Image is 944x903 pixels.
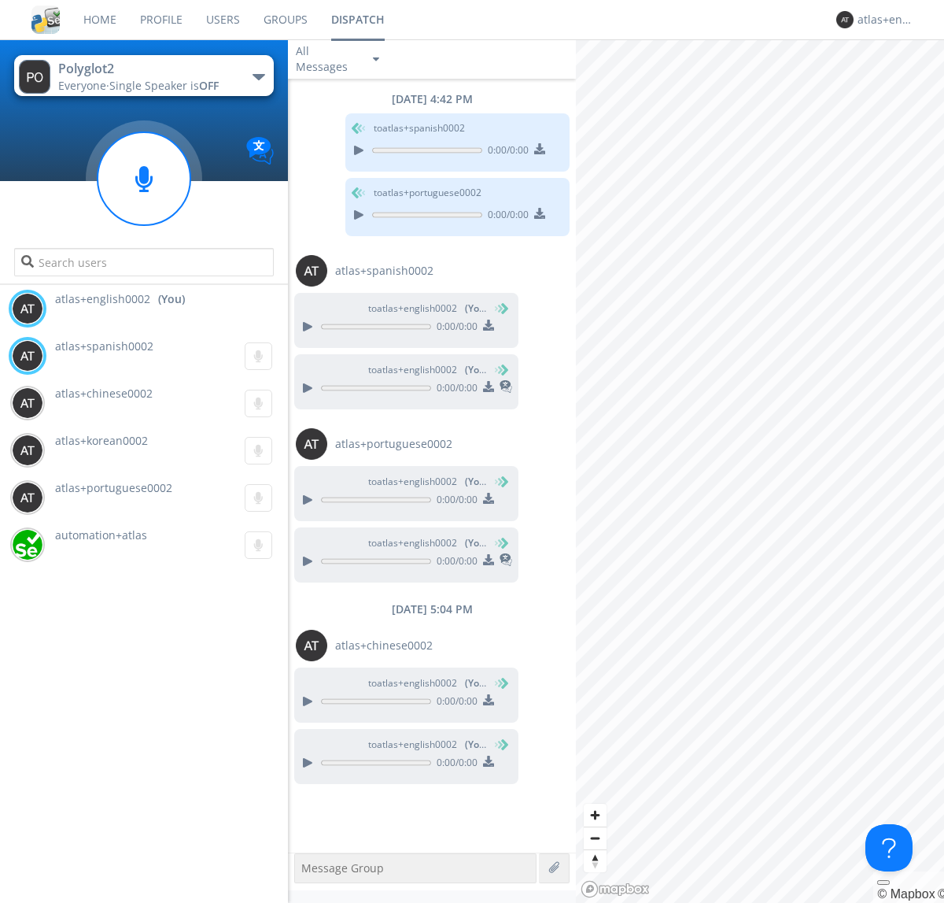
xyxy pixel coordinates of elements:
span: to atlas+english0002 [368,676,486,690]
img: 373638.png [19,60,50,94]
img: d2d01cd9b4174d08988066c6d424eccd [12,529,43,561]
img: download media button [534,143,545,154]
span: atlas+spanish0002 [335,263,433,279]
span: This is a translated message [500,551,512,572]
img: download media button [483,554,494,565]
img: translated-message [500,553,512,566]
span: Zoom out [584,827,607,849]
div: atlas+english0002 [857,12,916,28]
div: (You) [158,291,185,307]
span: Single Speaker is [109,78,219,93]
span: atlas+english0002 [55,291,150,307]
img: 373638.png [296,428,327,460]
input: Search users [14,248,273,276]
span: to atlas+english0002 [368,536,486,550]
div: Everyone · [58,78,235,94]
button: Zoom in [584,804,607,827]
span: This is a translated message [500,378,512,398]
img: download media button [483,320,494,331]
button: Toggle attribution [877,880,890,885]
span: (You) [465,738,489,751]
span: (You) [465,475,489,488]
span: atlas+korean0002 [55,433,148,448]
img: download media button [534,208,545,219]
span: to atlas+english0002 [368,738,486,752]
span: OFF [199,78,219,93]
span: atlas+portuguese0002 [335,436,452,452]
img: Translation enabled [246,137,274,165]
img: download media button [483,381,494,392]
span: atlas+portuguese0002 [55,480,172,495]
span: 0:00 / 0:00 [482,143,529,161]
img: download media button [483,756,494,767]
span: to atlas+english0002 [368,363,486,377]
span: 0:00 / 0:00 [431,381,478,398]
span: to atlas+portuguese0002 [374,186,481,200]
img: 373638.png [12,293,43,324]
span: (You) [465,302,489,315]
span: to atlas+english0002 [368,475,486,489]
span: 0:00 / 0:00 [431,694,478,712]
span: (You) [465,536,489,550]
div: [DATE] 5:04 PM [288,601,576,617]
button: Polyglot2Everyone·Single Speaker isOFF [14,55,273,96]
img: 373638.png [836,11,854,28]
img: translated-message [500,380,512,393]
div: Polyglot2 [58,60,235,78]
span: 0:00 / 0:00 [431,493,478,510]
a: Mapbox logo [581,880,650,898]
span: (You) [465,363,489,376]
a: Mapbox [877,887,935,901]
span: 0:00 / 0:00 [431,554,478,572]
img: 373638.png [12,387,43,419]
img: 373638.png [12,435,43,466]
iframe: Toggle Customer Support [865,824,913,872]
span: automation+atlas [55,527,147,542]
img: caret-down-sm.svg [373,57,379,61]
button: Zoom out [584,827,607,849]
button: Reset bearing to north [584,849,607,872]
span: (You) [465,676,489,690]
img: download media button [483,694,494,705]
span: 0:00 / 0:00 [431,756,478,773]
span: Reset bearing to north [584,850,607,872]
span: to atlas+spanish0002 [374,121,465,135]
img: 373638.png [12,482,43,513]
span: atlas+chinese0002 [55,386,153,401]
span: 0:00 / 0:00 [431,320,478,337]
div: [DATE] 4:42 PM [288,91,576,107]
span: atlas+spanish0002 [55,339,153,353]
div: All Messages [296,43,359,75]
span: to atlas+english0002 [368,302,486,316]
img: 373638.png [296,255,327,287]
span: 0:00 / 0:00 [482,208,529,225]
img: 373638.png [12,340,43,372]
span: atlas+chinese0002 [335,638,433,653]
img: download media button [483,493,494,504]
img: 373638.png [296,630,327,661]
img: cddb5a64eb264b2086981ab96f4c1ba7 [31,6,60,34]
